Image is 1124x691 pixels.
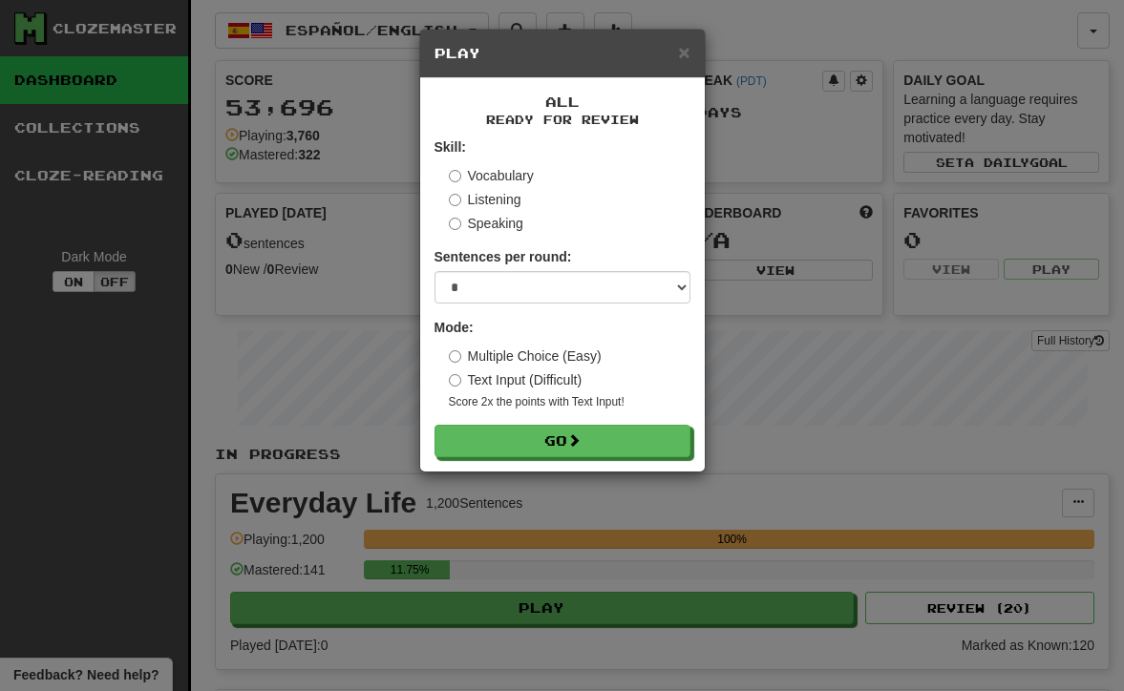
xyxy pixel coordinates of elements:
label: Sentences per round: [435,247,572,266]
input: Listening [449,194,461,206]
label: Text Input (Difficult) [449,370,583,389]
small: Ready for Review [435,112,690,128]
label: Vocabulary [449,166,534,185]
span: All [545,94,580,110]
label: Speaking [449,214,523,233]
label: Multiple Choice (Easy) [449,346,602,366]
input: Speaking [449,218,461,230]
button: Close [678,42,689,62]
input: Vocabulary [449,170,461,182]
strong: Skill: [435,139,466,155]
button: Go [435,425,690,457]
small: Score 2x the points with Text Input ! [449,394,690,410]
label: Listening [449,190,521,209]
input: Multiple Choice (Easy) [449,350,461,363]
h5: Play [435,44,690,63]
strong: Mode: [435,320,474,335]
span: × [678,41,689,63]
input: Text Input (Difficult) [449,374,461,387]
